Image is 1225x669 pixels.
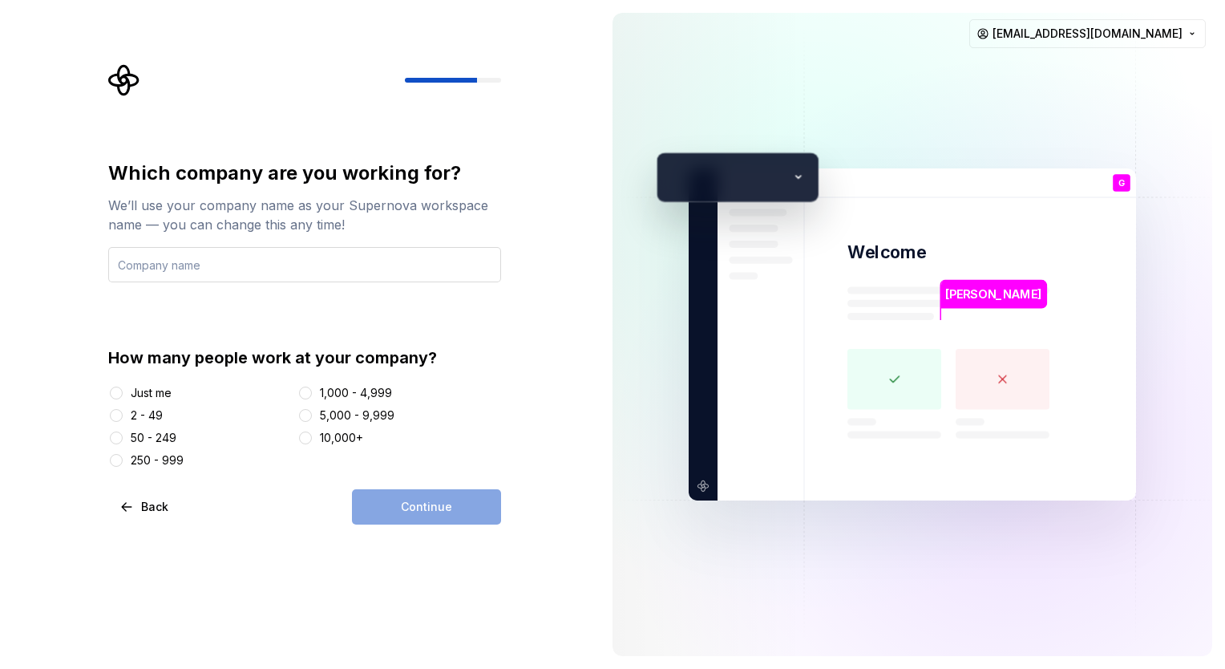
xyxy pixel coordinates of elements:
[108,247,501,282] input: Company name
[847,241,926,264] p: Welcome
[320,430,363,446] div: 10,000+
[320,407,394,424] div: 5,000 - 9,999
[108,196,501,234] div: We’ll use your company name as your Supernova workspace name — you can change this any time!
[108,160,501,186] div: Which company are you working for?
[945,286,1041,303] p: [PERSON_NAME]
[131,385,172,401] div: Just me
[108,64,140,96] svg: Supernova Logo
[141,499,168,515] span: Back
[969,19,1206,48] button: [EMAIL_ADDRESS][DOMAIN_NAME]
[108,347,501,369] div: How many people work at your company?
[131,452,184,468] div: 250 - 999
[993,26,1183,42] span: [EMAIL_ADDRESS][DOMAIN_NAME]
[131,407,163,424] div: 2 - 49
[1118,179,1125,188] p: G
[320,385,392,401] div: 1,000 - 4,999
[108,489,182,525] button: Back
[131,430,176,446] div: 50 - 249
